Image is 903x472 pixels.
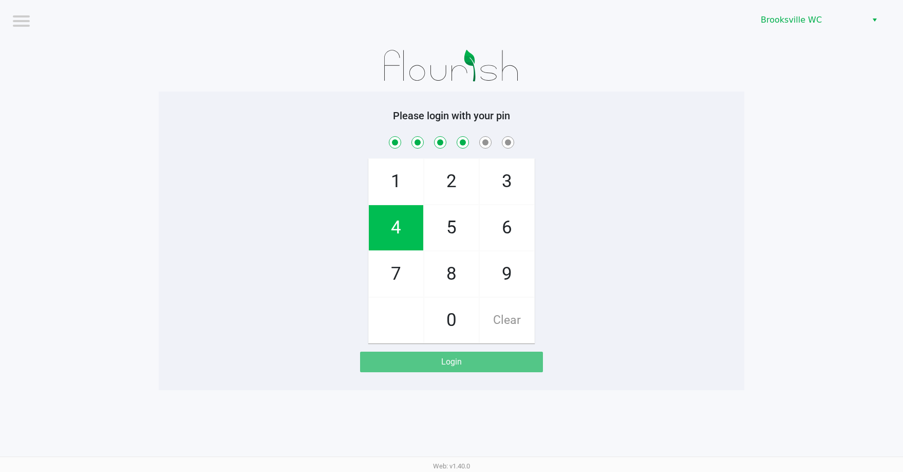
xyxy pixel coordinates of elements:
button: Select [867,11,882,29]
span: 1 [369,159,423,204]
span: 0 [424,298,479,343]
span: 2 [424,159,479,204]
span: 8 [424,251,479,297]
h5: Please login with your pin [166,110,737,122]
span: 3 [480,159,534,204]
span: Web: v1.40.0 [433,462,470,470]
span: Clear [480,298,534,343]
span: 7 [369,251,423,297]
span: 6 [480,205,534,250]
span: 5 [424,205,479,250]
span: 9 [480,251,534,297]
span: Brooksville WC [761,14,861,26]
span: 4 [369,205,423,250]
